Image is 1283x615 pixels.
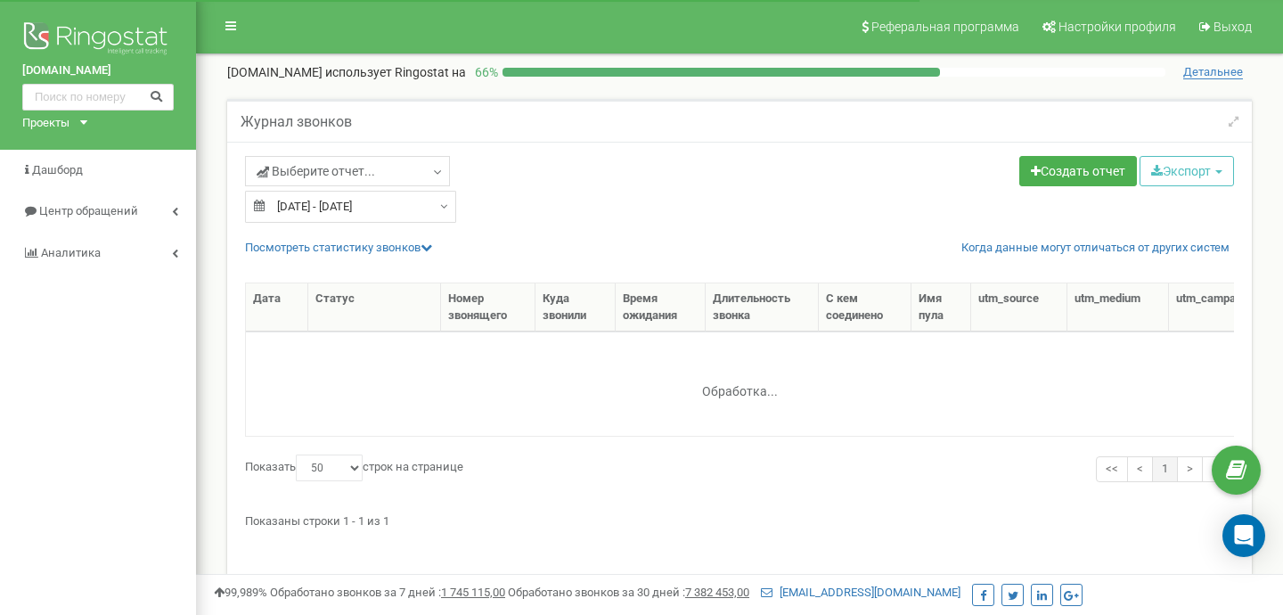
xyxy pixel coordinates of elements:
span: использует Ringostat на [325,65,466,79]
span: Центр обращений [39,204,138,217]
div: Показаны строки 1 - 1 из 1 [245,506,1234,530]
a: [DOMAIN_NAME] [22,62,174,79]
span: Настройки профиля [1058,20,1176,34]
span: 99,989% [214,586,267,599]
div: Open Intercom Messenger [1222,514,1265,557]
p: 66 % [466,63,503,81]
select: Показатьстрок на странице [296,455,363,481]
th: utm_campaign [1169,283,1280,332]
th: Статус [308,283,441,332]
th: Дата [246,283,308,332]
th: Номер звонящего [441,283,535,332]
u: 7 382 453,00 [685,586,749,599]
a: Посмотреть cтатистику звонков [245,241,432,254]
th: utm_medium [1067,283,1170,332]
span: Детальнее [1183,65,1243,79]
span: Обработано звонков за 30 дней : [508,586,749,599]
span: Реферальная программа [871,20,1019,34]
span: Выберите отчет... [257,162,375,180]
th: С кем соединено [819,283,912,332]
input: Поиск по номеру [22,84,174,111]
a: << [1096,456,1128,482]
a: Создать отчет [1019,156,1137,186]
th: utm_source [971,283,1066,332]
div: Обработка... [628,370,851,397]
a: Выберите отчет... [245,156,450,186]
th: Куда звонили [535,283,616,332]
button: Экспорт [1140,156,1234,186]
th: Длительность звонка [706,283,819,332]
div: Проекты [22,115,69,132]
u: 1 745 115,00 [441,586,505,599]
h5: Журнал звонков [241,114,352,130]
a: 1 [1152,456,1178,482]
th: Время ожидания [616,283,707,332]
label: Показать строк на странице [245,455,463,481]
span: Аналитика [41,246,101,259]
a: [EMAIL_ADDRESS][DOMAIN_NAME] [761,586,960,599]
p: [DOMAIN_NAME] [227,63,466,81]
a: >> [1202,456,1234,482]
img: Ringostat logo [22,18,174,62]
span: Обработано звонков за 7 дней : [270,586,505,599]
span: Дашборд [32,163,83,176]
a: Когда данные могут отличаться от других систем [961,240,1230,257]
a: > [1177,456,1203,482]
a: < [1127,456,1153,482]
span: Выход [1214,20,1252,34]
th: Имя пула [911,283,971,332]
